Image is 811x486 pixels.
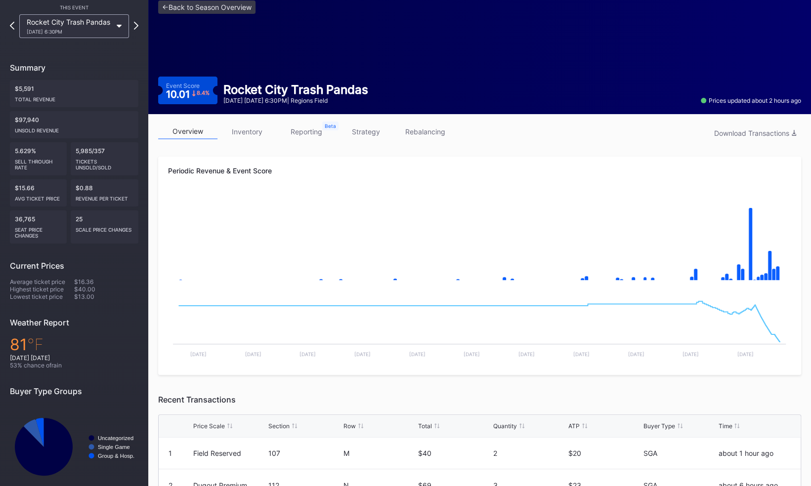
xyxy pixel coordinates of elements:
[27,29,112,35] div: [DATE] 6:30PM
[418,422,432,430] div: Total
[493,449,566,457] div: 2
[15,223,62,239] div: seat price changes
[168,166,791,175] div: Periodic Revenue & Event Score
[76,192,134,202] div: Revenue per ticket
[71,142,139,175] div: 5,985/357
[71,210,139,243] div: 25
[158,395,801,405] div: Recent Transactions
[10,318,138,327] div: Weather Report
[718,422,732,430] div: Time
[27,18,112,35] div: Rocket City Trash Pandas
[76,223,134,233] div: scale price changes
[10,210,67,243] div: 36,765
[343,449,416,457] div: M
[10,386,138,396] div: Buyer Type Groups
[10,293,74,300] div: Lowest ticket price
[336,124,395,139] a: strategy
[158,124,217,139] a: overview
[10,4,138,10] div: This Event
[299,351,316,357] text: [DATE]
[10,142,67,175] div: 5.629%
[573,351,590,357] text: [DATE]
[168,192,791,291] svg: Chart title
[10,261,138,271] div: Current Prices
[190,351,207,357] text: [DATE]
[10,354,138,362] div: [DATE] [DATE]
[518,351,535,357] text: [DATE]
[76,155,134,170] div: Tickets Unsold/Sold
[737,351,754,357] text: [DATE]
[10,362,138,369] div: 53 % chance of rain
[74,278,138,285] div: $16.36
[418,449,491,457] div: $40
[223,97,368,104] div: [DATE] [DATE] 6:30PM | Regions Field
[98,435,133,441] text: Uncategorized
[10,63,138,73] div: Summary
[223,82,368,97] div: Rocket City Trash Pandas
[568,422,580,430] div: ATP
[27,335,43,354] span: ℉
[643,422,675,430] div: Buyer Type
[714,129,796,137] div: Download Transactions
[71,179,139,206] div: $0.88
[74,285,138,293] div: $40.00
[166,82,200,89] div: Event Score
[10,278,74,285] div: Average ticket price
[193,422,225,430] div: Price Scale
[10,335,138,354] div: 81
[15,192,62,202] div: Avg ticket price
[15,92,133,102] div: Total Revenue
[568,449,641,457] div: $20
[245,351,261,357] text: [DATE]
[409,351,426,357] text: [DATE]
[74,293,138,300] div: $13.00
[166,89,210,99] div: 10.01
[683,351,699,357] text: [DATE]
[10,111,138,138] div: $97,940
[169,449,172,457] div: 1
[701,97,801,104] div: Prices updated about 2 hours ago
[493,422,517,430] div: Quantity
[158,0,256,14] a: <-Back to Season Overview
[354,351,371,357] text: [DATE]
[268,449,341,457] div: 107
[98,453,134,459] text: Group & Hosp.
[10,285,74,293] div: Highest ticket price
[277,124,336,139] a: reporting
[718,449,791,457] div: about 1 hour ago
[395,124,455,139] a: rebalancing
[464,351,480,357] text: [DATE]
[168,291,791,365] svg: Chart title
[709,126,801,140] button: Download Transactions
[193,449,266,457] div: Field Reserved
[643,449,716,457] div: SGA
[268,422,290,430] div: Section
[10,80,138,107] div: $5,591
[217,124,277,139] a: inventory
[343,422,356,430] div: Row
[15,155,62,170] div: Sell Through Rate
[628,351,644,357] text: [DATE]
[98,444,130,450] text: Single Game
[15,123,133,133] div: Unsold Revenue
[10,179,67,206] div: $15.66
[197,90,210,96] div: 8.4 %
